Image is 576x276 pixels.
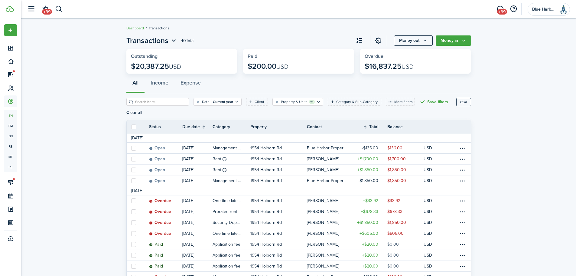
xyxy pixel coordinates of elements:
[213,167,221,173] table-info-title: Rent
[307,178,347,183] table-profile-info-text: Blue Harbor Properties
[182,195,213,206] a: [DATE]
[213,217,250,228] a: Security Deposit
[351,206,387,217] a: $678.33
[328,98,381,106] filter-tag: Open filter
[255,99,264,105] filter-tag-label: Client
[4,121,17,131] a: pm
[182,178,194,184] p: [DATE]
[424,178,432,184] p: USD
[250,198,282,204] p: 1954 Holborn Rd
[424,145,432,151] p: USD
[387,175,424,186] a: $1,850.00
[182,145,194,151] p: [DATE]
[248,62,288,71] p: $200.00
[250,195,307,206] a: 1954 Holborn Rd
[365,62,414,71] p: $16,837.25
[307,198,339,203] table-profile-info-text: [PERSON_NAME]
[387,241,399,248] table-amount-description: $0.00
[307,220,339,225] table-profile-info-text: [PERSON_NAME]
[436,35,471,46] button: Open menu
[275,99,280,104] button: Clear filter
[149,198,171,203] status: Overdue
[424,195,440,206] a: USD
[182,217,213,228] a: [DATE]
[424,143,440,153] a: USD
[4,24,17,36] button: Open menu
[307,124,351,130] th: Contact
[182,261,213,271] a: [DATE]
[532,7,556,12] span: Blue Harbor Properties
[126,35,178,46] button: Transactions
[307,239,351,250] a: [PERSON_NAME]
[182,156,194,162] p: [DATE]
[387,124,424,130] th: Balance
[494,2,506,17] a: Messaging
[307,168,339,172] table-profile-info-text: [PERSON_NAME]
[149,143,182,153] a: Open
[126,35,178,46] button: Open menu
[351,165,387,175] a: $1,850.00
[363,123,387,131] th: Sort
[149,209,171,214] status: Overdue
[250,261,307,271] a: 1954 Holborn Rd
[42,9,52,15] span: +99
[307,165,351,175] a: [PERSON_NAME]
[361,208,378,215] table-amount-title: $678.33
[149,264,163,269] status: Paid
[307,217,351,228] a: [PERSON_NAME]
[351,239,387,250] a: $20.00
[250,230,282,237] p: 1954 Holborn Rd
[387,154,424,164] a: $1,700.00
[145,75,174,93] button: Income
[362,263,378,269] table-amount-title: $20.00
[424,156,432,162] p: USD
[149,175,182,186] a: Open
[424,241,432,248] p: USD
[387,143,424,153] a: $136.00
[213,241,240,248] table-info-title: Application fee
[387,252,399,258] table-amount-description: $0.00
[307,146,347,151] table-profile-info-text: Blue Harbor Properties
[250,143,307,153] a: 1954 Holborn Rd
[307,264,339,269] table-profile-info-text: [PERSON_NAME]
[387,208,402,215] table-amount-description: $678.33
[4,141,17,151] a: re
[182,206,213,217] a: [DATE]
[387,167,406,173] table-amount-description: $1,850.00
[213,154,250,164] a: Rent
[307,250,351,261] a: [PERSON_NAME]
[386,98,415,106] button: More filters
[149,220,171,225] status: Overdue
[149,165,182,175] a: Open
[309,100,315,104] filter-tag-counter: +1
[149,253,163,258] status: Paid
[194,98,242,106] filter-tag: Open filter
[307,195,351,206] a: [PERSON_NAME]
[213,263,240,269] table-info-title: Application fee
[351,250,387,261] a: $20.00
[387,145,402,151] table-amount-description: $136.00
[387,219,406,226] table-amount-description: $1,850.00
[387,250,424,261] a: $0.00
[182,219,194,226] p: [DATE]
[336,99,378,105] filter-tag-label: Category & Sub-Category
[149,178,165,183] status: Open
[394,35,433,46] button: Money out
[424,228,440,239] a: USD
[182,263,194,269] p: [DATE]
[250,206,307,217] a: 1954 Holborn Rd
[394,35,433,46] button: Open menu
[250,165,307,175] a: 1954 Holborn Rd
[149,228,182,239] a: Overdue
[182,165,213,175] a: [DATE]
[182,198,194,204] p: [DATE]
[213,124,250,130] th: Category
[149,168,165,172] status: Open
[424,167,432,173] p: USD
[250,156,282,162] p: 1954 Holborn Rd
[182,175,213,186] a: [DATE]
[4,151,17,162] a: mt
